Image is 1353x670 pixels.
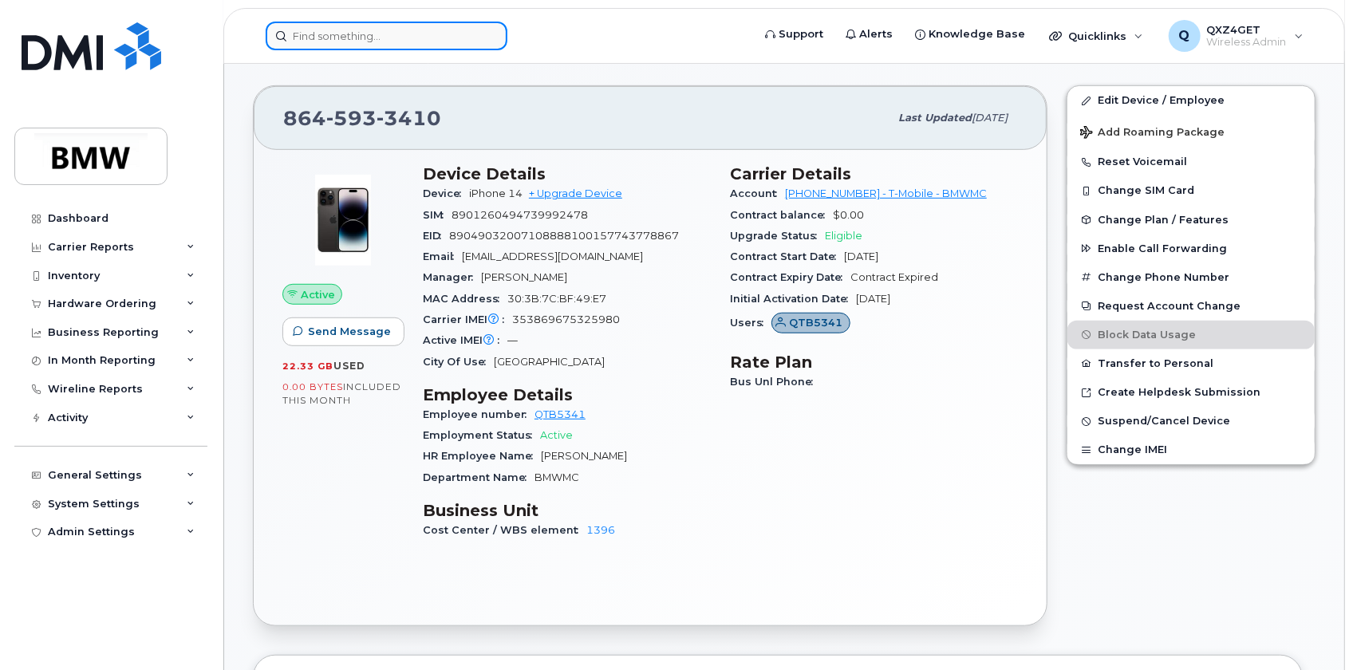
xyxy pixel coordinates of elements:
[1284,601,1341,658] iframe: Messenger Launcher
[512,313,620,325] span: 353869675325980
[1098,214,1229,226] span: Change Plan / Features
[423,187,469,199] span: Device
[377,106,441,130] span: 3410
[283,106,441,130] span: 864
[529,187,622,199] a: + Upgrade Device
[730,271,850,283] span: Contract Expiry Date
[1080,126,1225,141] span: Add Roaming Package
[423,209,452,221] span: SIM
[1067,86,1315,115] a: Edit Device / Employee
[494,356,605,368] span: [GEOGRAPHIC_DATA]
[534,408,586,420] a: QTB5341
[850,271,938,283] span: Contract Expired
[1068,30,1126,42] span: Quicklinks
[844,250,878,262] span: [DATE]
[1207,23,1287,36] span: QXZ4GET
[423,501,711,520] h3: Business Unit
[423,250,462,262] span: Email
[423,230,449,242] span: EID
[779,26,823,42] span: Support
[730,353,1018,372] h3: Rate Plan
[423,356,494,368] span: City Of Use
[423,450,541,462] span: HR Employee Name
[1067,349,1315,378] button: Transfer to Personal
[1038,20,1154,52] div: Quicklinks
[423,385,711,404] h3: Employee Details
[1207,36,1287,49] span: Wireless Admin
[1067,206,1315,235] button: Change Plan / Features
[904,18,1036,50] a: Knowledge Base
[730,187,785,199] span: Account
[586,524,615,536] a: 1396
[1067,176,1315,205] button: Change SIM Card
[449,230,679,242] span: 89049032007108888100157743778867
[326,106,377,130] span: 593
[423,293,507,305] span: MAC Address
[771,317,850,329] a: QTB5341
[972,112,1008,124] span: [DATE]
[423,429,540,441] span: Employment Status
[1067,321,1315,349] button: Block Data Usage
[754,18,834,50] a: Support
[1179,26,1190,45] span: Q
[1067,148,1315,176] button: Reset Voicemail
[1067,115,1315,148] button: Add Roaming Package
[834,18,904,50] a: Alerts
[333,360,365,372] span: used
[1098,416,1230,428] span: Suspend/Cancel Device
[295,172,391,268] img: image20231002-3703462-njx0qo.jpeg
[929,26,1025,42] span: Knowledge Base
[730,230,825,242] span: Upgrade Status
[282,381,343,392] span: 0.00 Bytes
[898,112,972,124] span: Last updated
[730,164,1018,183] h3: Carrier Details
[423,334,507,346] span: Active IMEI
[825,230,862,242] span: Eligible
[507,293,606,305] span: 30:3B:7C:BF:49:E7
[730,293,856,305] span: Initial Activation Date
[790,315,843,330] span: QTB5341
[423,471,534,483] span: Department Name
[423,524,586,536] span: Cost Center / WBS element
[730,376,821,388] span: Bus Unl Phone
[469,187,523,199] span: iPhone 14
[423,313,512,325] span: Carrier IMEI
[1067,235,1315,263] button: Enable Call Forwarding
[308,324,391,339] span: Send Message
[1098,242,1227,254] span: Enable Call Forwarding
[1067,263,1315,292] button: Change Phone Number
[1067,292,1315,321] button: Request Account Change
[1067,436,1315,464] button: Change IMEI
[859,26,893,42] span: Alerts
[423,164,711,183] h3: Device Details
[730,209,833,221] span: Contract balance
[282,361,333,372] span: 22.33 GB
[540,429,573,441] span: Active
[282,317,404,346] button: Send Message
[423,271,481,283] span: Manager
[833,209,864,221] span: $0.00
[856,293,890,305] span: [DATE]
[1067,407,1315,436] button: Suspend/Cancel Device
[785,187,987,199] a: [PHONE_NUMBER] - T-Mobile - BMWMC
[462,250,643,262] span: [EMAIL_ADDRESS][DOMAIN_NAME]
[301,287,335,302] span: Active
[730,317,771,329] span: Users
[534,471,579,483] span: BMWMC
[541,450,627,462] span: [PERSON_NAME]
[266,22,507,50] input: Find something...
[1158,20,1315,52] div: QXZ4GET
[1067,378,1315,407] a: Create Helpdesk Submission
[452,209,588,221] span: 8901260494739992478
[423,408,534,420] span: Employee number
[481,271,567,283] span: [PERSON_NAME]
[730,250,844,262] span: Contract Start Date
[507,334,518,346] span: —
